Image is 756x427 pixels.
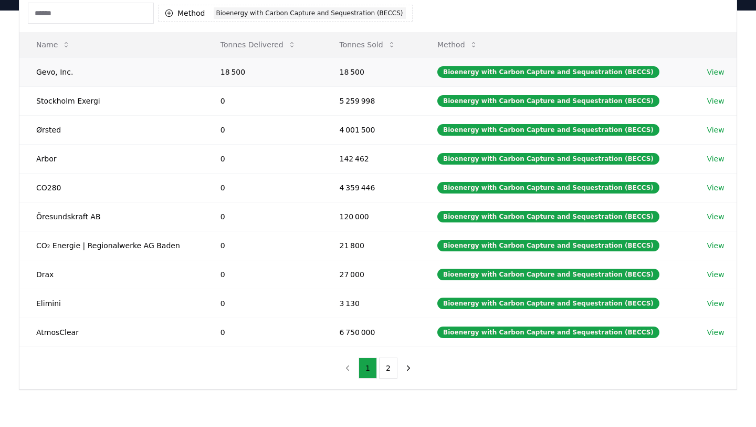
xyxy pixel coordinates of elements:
div: Bioenergy with Carbon Capture and Sequestration (BECCS) [437,211,659,222]
td: 6 750 000 [322,318,421,347]
a: View [707,211,724,222]
div: Bioenergy with Carbon Capture and Sequestration (BECCS) [437,269,659,280]
button: Tonnes Sold [331,34,404,55]
div: Bioenergy with Carbon Capture and Sequestration (BECCS) [437,182,659,194]
td: CO₂ Energie | Regionalwerke AG Baden [19,231,204,260]
a: View [707,182,724,193]
div: Bioenergy with Carbon Capture and Sequestration (BECCS) [437,153,659,165]
td: 0 [204,173,323,202]
a: View [707,67,724,77]
td: 27 000 [322,260,421,289]
div: Bioenergy with Carbon Capture and Sequestration (BECCS) [437,124,659,136]
td: 0 [204,144,323,173]
div: Bioenergy with Carbon Capture and Sequestration (BECCS) [437,66,659,78]
button: MethodBioenergy with Carbon Capture and Sequestration (BECCS) [158,5,413,22]
a: View [707,269,724,280]
a: View [707,327,724,338]
td: Arbor [19,144,204,173]
td: 0 [204,289,323,318]
td: Gevo, Inc. [19,57,204,86]
td: Ørsted [19,115,204,144]
td: 18 500 [204,57,323,86]
td: 5 259 998 [322,86,421,115]
div: Bioenergy with Carbon Capture and Sequestration (BECCS) [437,327,659,338]
td: 142 462 [322,144,421,173]
td: 0 [204,86,323,115]
td: 0 [204,318,323,347]
td: 0 [204,115,323,144]
td: 120 000 [322,202,421,231]
td: 21 800 [322,231,421,260]
td: Elimini [19,289,204,318]
button: Name [28,34,79,55]
td: 4 001 500 [322,115,421,144]
td: 0 [204,202,323,231]
a: View [707,125,724,135]
td: Drax [19,260,204,289]
a: View [707,240,724,251]
button: Tonnes Delivered [212,34,304,55]
button: Method [429,34,486,55]
td: 0 [204,231,323,260]
td: 18 500 [322,57,421,86]
td: CO280 [19,173,204,202]
div: Bioenergy with Carbon Capture and Sequestration (BECCS) [437,240,659,251]
div: Bioenergy with Carbon Capture and Sequestration (BECCS) [437,95,659,107]
td: 0 [204,260,323,289]
td: Öresundskraft AB [19,202,204,231]
td: 4 359 446 [322,173,421,202]
a: View [707,154,724,164]
a: View [707,298,724,309]
button: next page [400,358,417,379]
td: AtmosClear [19,318,204,347]
a: View [707,96,724,106]
td: Stockholm Exergi [19,86,204,115]
button: 1 [359,358,377,379]
div: Bioenergy with Carbon Capture and Sequestration (BECCS) [214,7,406,19]
td: 3 130 [322,289,421,318]
button: 2 [379,358,397,379]
div: Bioenergy with Carbon Capture and Sequestration (BECCS) [437,298,659,309]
